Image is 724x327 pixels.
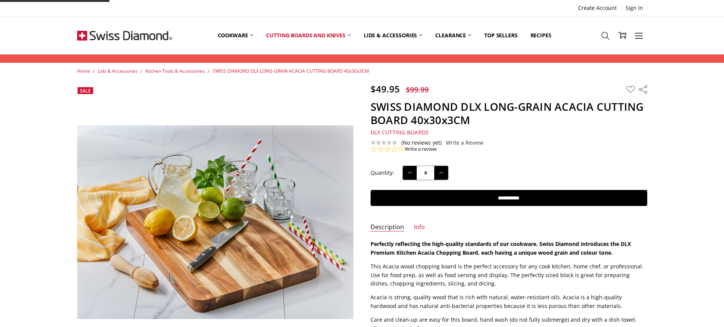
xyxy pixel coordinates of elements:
[371,169,394,177] label: Quantity:
[260,18,357,52] a: Cutting boards and knives
[406,85,429,95] span: $99.99
[371,100,647,127] h1: SWISS DIAMOND DLX LONG-GRAIN ACACIA CUTTING BOARD 40x30x3CM
[213,68,369,74] a: SWISS DIAMOND DLX LONG-GRAIN ACACIA CUTTING BOARD 40x30x3CM
[574,3,621,13] a: Create Account
[77,16,172,54] img: Free Shipping On Every Order
[414,223,425,232] a: Info
[621,3,647,13] a: Sign In
[357,18,429,52] a: Lids & Accessories
[371,129,429,136] span: DLX Cutting Boards
[371,262,647,288] p: This Acacia wood chopping board is the perfect accessory for any cook kitchen, home chef, or prof...
[77,68,90,74] a: Home
[77,125,354,319] img: SWISS DIAMOND DLX LONG-GRAIN ACACIA CUTTING BOARD 40x30x3CM
[446,140,483,146] a: Write a Review
[478,18,524,52] a: Top Sellers
[371,293,647,310] p: Acacia is strong, quality wood that is rich with natural, water-resistant oils. Acacia is a high-...
[371,223,404,232] a: Description
[524,18,558,52] a: Recipes
[429,18,478,52] a: Clearance
[98,68,138,74] a: Lids & Accessories
[371,83,400,95] span: $49.95
[371,240,631,256] strong: Perfectly reflecting the high-quality standards of our cookware, Swiss Diamond introduces the DLX...
[405,146,437,153] a: Write a review
[401,140,442,146] span: (No reviews yet)
[211,18,260,52] a: Cookware
[146,68,205,74] a: Kitchen Tools & Accessories
[80,88,91,94] span: Sale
